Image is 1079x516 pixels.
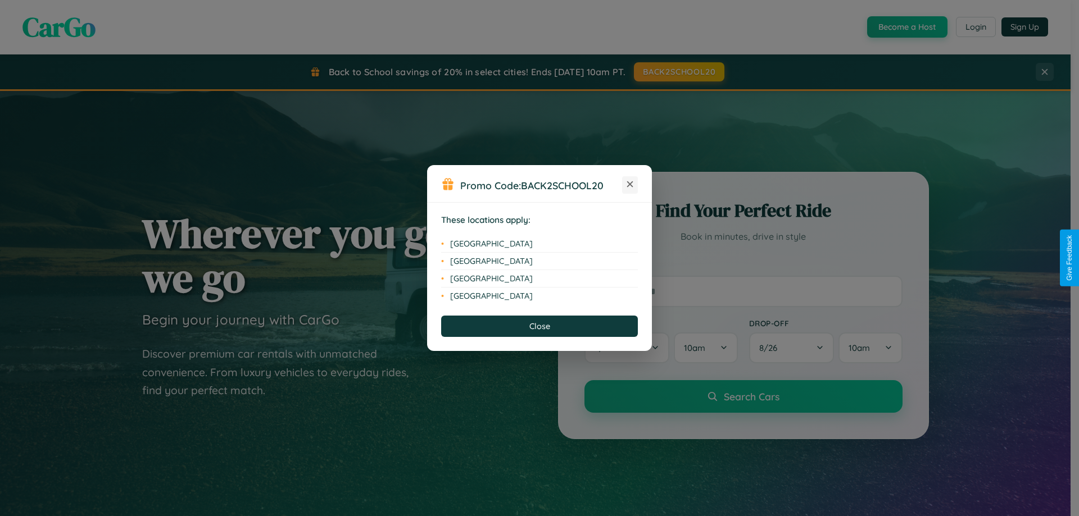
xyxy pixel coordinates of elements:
li: [GEOGRAPHIC_DATA] [441,253,638,270]
li: [GEOGRAPHIC_DATA] [441,270,638,287]
li: [GEOGRAPHIC_DATA] [441,235,638,253]
b: BACK2SCHOOL20 [521,179,604,191]
button: Close [441,316,638,337]
div: Give Feedback [1066,235,1073,281]
li: [GEOGRAPHIC_DATA] [441,287,638,304]
strong: These locations apply: [441,214,531,225]
h3: Promo Code: [460,179,622,191]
